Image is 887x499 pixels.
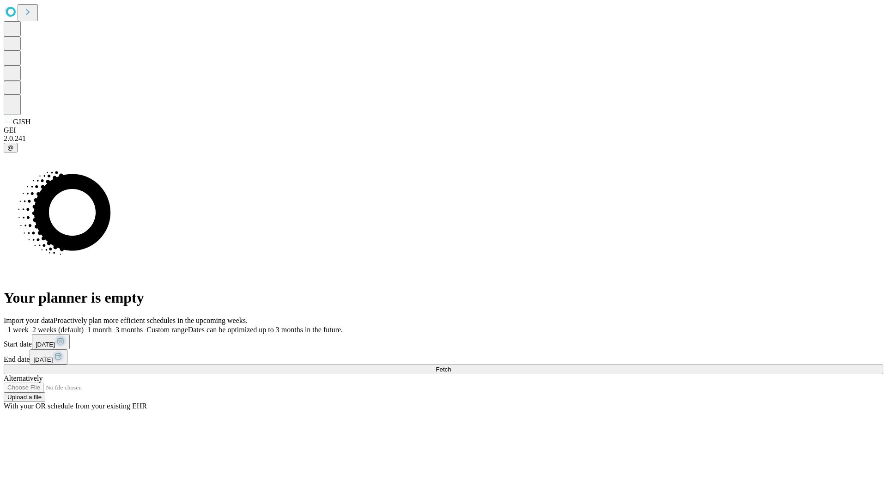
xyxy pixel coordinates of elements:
span: 1 week [7,326,29,334]
span: 3 months [115,326,143,334]
span: Fetch [436,366,451,373]
span: @ [7,144,14,151]
button: [DATE] [32,334,70,349]
span: [DATE] [36,341,55,348]
button: @ [4,143,18,152]
span: Alternatively [4,374,43,382]
button: [DATE] [30,349,67,365]
span: 1 month [87,326,112,334]
span: Custom range [146,326,188,334]
button: Fetch [4,365,883,374]
span: GJSH [13,118,30,126]
span: [DATE] [33,356,53,363]
span: Dates can be optimized up to 3 months in the future. [188,326,343,334]
div: 2.0.241 [4,134,883,143]
span: With your OR schedule from your existing EHR [4,402,147,410]
span: Proactively plan more efficient schedules in the upcoming weeks. [54,316,248,324]
div: GEI [4,126,883,134]
div: Start date [4,334,883,349]
div: End date [4,349,883,365]
span: Import your data [4,316,54,324]
h1: Your planner is empty [4,289,883,306]
button: Upload a file [4,392,45,402]
span: 2 weeks (default) [32,326,84,334]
